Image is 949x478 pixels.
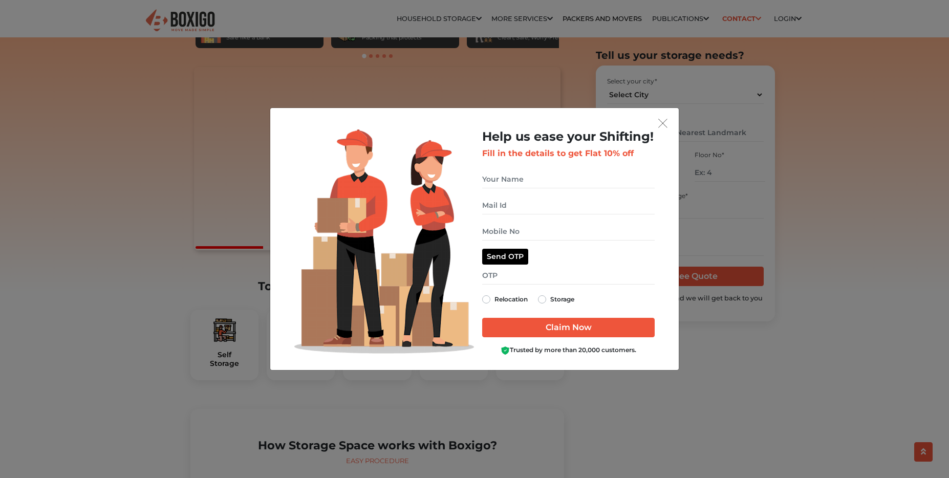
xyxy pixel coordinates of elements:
[658,119,667,128] img: exit
[494,293,528,306] label: Relocation
[501,346,510,355] img: Boxigo Customer Shield
[482,197,655,214] input: Mail Id
[294,129,475,354] img: Lead Welcome Image
[482,170,655,188] input: Your Name
[482,129,655,144] h2: Help us ease your Shifting!
[482,267,655,285] input: OTP
[482,223,655,241] input: Mobile No
[550,293,574,306] label: Storage
[482,249,528,265] button: Send OTP
[482,345,655,355] div: Trusted by more than 20,000 customers.
[482,148,655,158] h3: Fill in the details to get Flat 10% off
[482,318,655,337] input: Claim Now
